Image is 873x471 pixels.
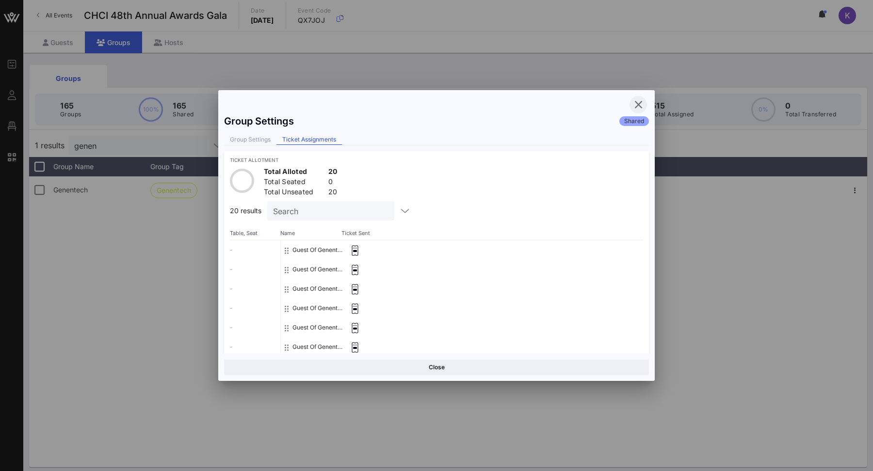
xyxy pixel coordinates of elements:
div: Ticket Allotment [230,157,643,163]
button: Close [224,360,649,375]
div: Group Settings [224,135,276,145]
div: Group Settings [224,115,294,127]
span: 20 results [230,208,261,214]
button: Guest Of Genentech [292,240,344,260]
div: 20 [328,187,338,199]
div: 0 [328,177,338,189]
span: Ticket Sent [341,230,364,236]
div: Total Alloted [264,167,324,179]
span: Table, Seat [230,230,280,236]
div: Shared [619,116,649,126]
button: Guest Of Genentech [292,260,344,279]
div: Total Unseated [264,187,324,199]
button: Guest Of Genentech [292,337,344,357]
div: Total Seated [264,177,324,189]
div: 20 [328,167,338,179]
button: Guest Of Genentech [292,279,344,298]
span: Name [280,230,343,236]
button: Guest Of Genentech [292,318,344,337]
button: Guest Of Genentech [292,298,344,318]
